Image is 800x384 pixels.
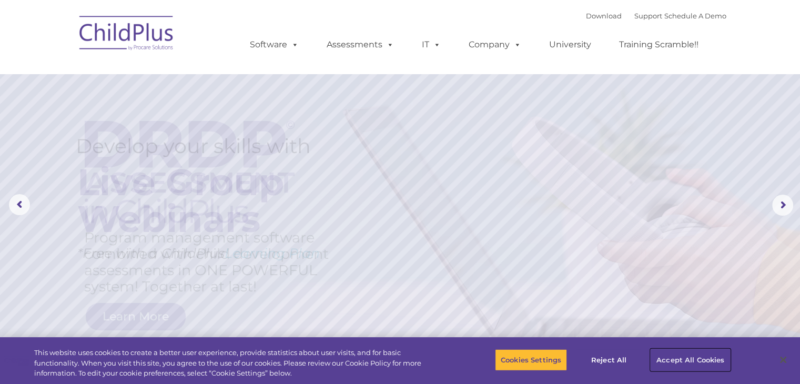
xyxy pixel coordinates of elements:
rs-layer: Develop your skills with [76,134,340,158]
button: Reject All [576,349,642,371]
a: Schedule A Demo [664,12,726,20]
button: Close [772,348,795,371]
a: Training Scramble!! [609,34,709,55]
span: Phone number [146,113,191,120]
a: University [539,34,602,55]
div: This website uses cookies to create a better user experience, provide statistics about user visit... [34,348,440,379]
a: IT [411,34,451,55]
a: Learning Plan [225,245,320,261]
a: Support [634,12,662,20]
a: Download [586,12,622,20]
rs-layer: Live Group Webinars [77,164,337,237]
span: Last name [146,69,178,77]
button: Accept All Cookies [651,349,730,371]
img: ChildPlus by Procare Solutions [74,8,179,61]
button: Cookies Settings [495,349,567,371]
rs-layer: *Free with a ChildPlus [77,241,360,265]
a: Software [239,34,309,55]
a: Assessments [316,34,404,55]
a: Company [458,34,532,55]
font: | [586,12,726,20]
